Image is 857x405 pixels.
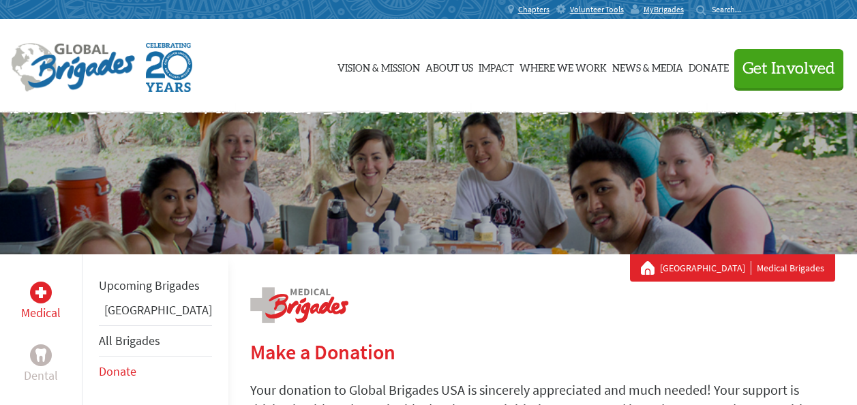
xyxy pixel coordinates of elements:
p: Medical [21,303,61,322]
img: Dental [35,348,46,361]
div: Medical Brigades [641,261,824,275]
div: Medical [30,282,52,303]
a: MedicalMedical [21,282,61,322]
a: Where We Work [520,32,607,100]
a: Impact [479,32,514,100]
button: Get Involved [734,49,843,88]
img: Global Brigades Logo [11,43,135,92]
p: Dental [24,366,58,385]
img: logo-medical.png [250,287,348,323]
a: All Brigades [99,333,160,348]
li: Panama [99,301,212,325]
a: About Us [425,32,473,100]
span: Get Involved [742,61,835,77]
a: Donate [99,363,136,379]
div: Dental [30,344,52,366]
a: Vision & Mission [337,32,420,100]
a: Upcoming Brigades [99,277,200,293]
img: Global Brigades Celebrating 20 Years [146,43,192,92]
h2: Make a Donation [250,340,835,364]
a: DentalDental [24,344,58,385]
span: Volunteer Tools [570,4,624,15]
li: Donate [99,357,212,387]
li: Upcoming Brigades [99,271,212,301]
a: Donate [689,32,729,100]
span: MyBrigades [644,4,684,15]
li: All Brigades [99,325,212,357]
input: Search... [712,4,751,14]
img: Medical [35,287,46,298]
a: [GEOGRAPHIC_DATA] [660,261,751,275]
span: Chapters [518,4,550,15]
a: News & Media [612,32,683,100]
a: [GEOGRAPHIC_DATA] [104,302,212,318]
